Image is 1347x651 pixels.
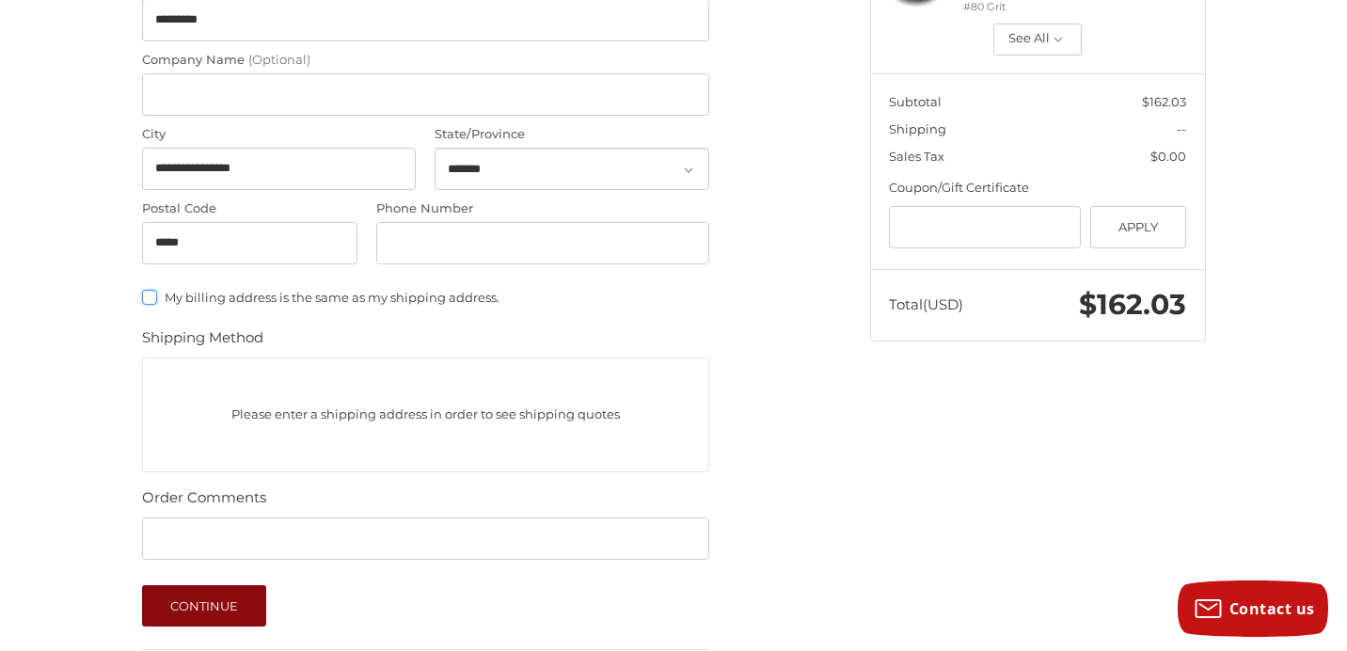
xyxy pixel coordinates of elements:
span: Contact us [1229,598,1315,619]
label: State/Province [435,125,709,144]
label: Postal Code [142,199,358,218]
span: Subtotal [889,94,942,109]
label: City [142,125,417,144]
small: (Optional) [248,52,310,67]
legend: Shipping Method [142,327,263,357]
p: Please enter a shipping address in order to see shipping quotes [143,396,708,433]
span: Total (USD) [889,295,963,313]
legend: Order Comments [142,487,266,517]
span: $162.03 [1142,94,1186,109]
label: Phone Number [376,199,709,218]
span: Shipping [889,121,946,136]
button: Apply [1090,206,1187,248]
button: See All [993,24,1083,56]
span: Sales Tax [889,149,944,164]
label: Company Name [142,51,709,70]
div: Coupon/Gift Certificate [889,179,1186,198]
button: Contact us [1178,580,1328,637]
input: Gift Certificate or Coupon Code [889,206,1081,248]
label: My billing address is the same as my shipping address. [142,290,709,305]
button: Continue [142,585,267,627]
span: -- [1177,121,1186,136]
span: $162.03 [1079,287,1186,322]
span: $0.00 [1150,149,1186,164]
